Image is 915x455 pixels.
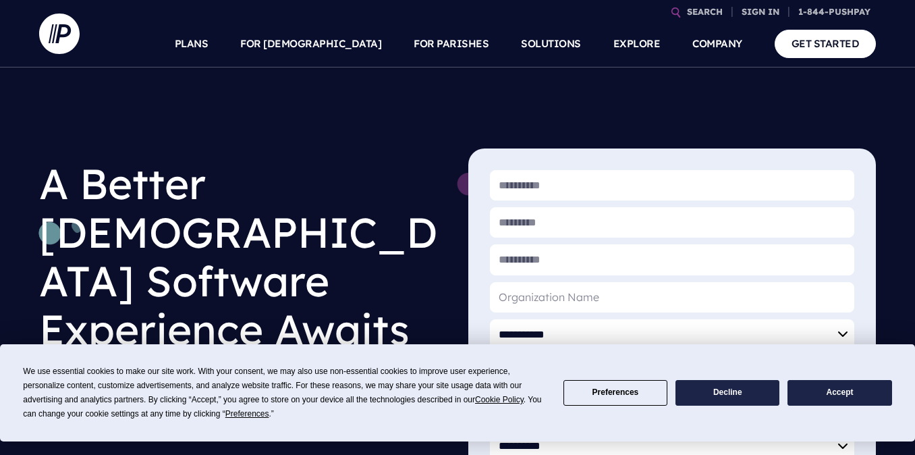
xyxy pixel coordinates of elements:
[39,149,447,365] h1: A Better [DEMOGRAPHIC_DATA] Software Experience Awaits
[175,20,209,68] a: PLANS
[613,20,661,68] a: EXPLORE
[521,20,581,68] a: SOLUTIONS
[775,30,877,57] a: GET STARTED
[225,409,269,419] span: Preferences
[787,380,891,406] button: Accept
[490,282,854,313] input: Organization Name
[675,380,779,406] button: Decline
[23,365,547,421] div: We use essential cookies to make our site work. With your consent, we may also use non-essential ...
[692,20,742,68] a: COMPANY
[414,20,489,68] a: FOR PARISHES
[475,395,524,404] span: Cookie Policy
[563,380,667,406] button: Preferences
[240,20,381,68] a: FOR [DEMOGRAPHIC_DATA]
